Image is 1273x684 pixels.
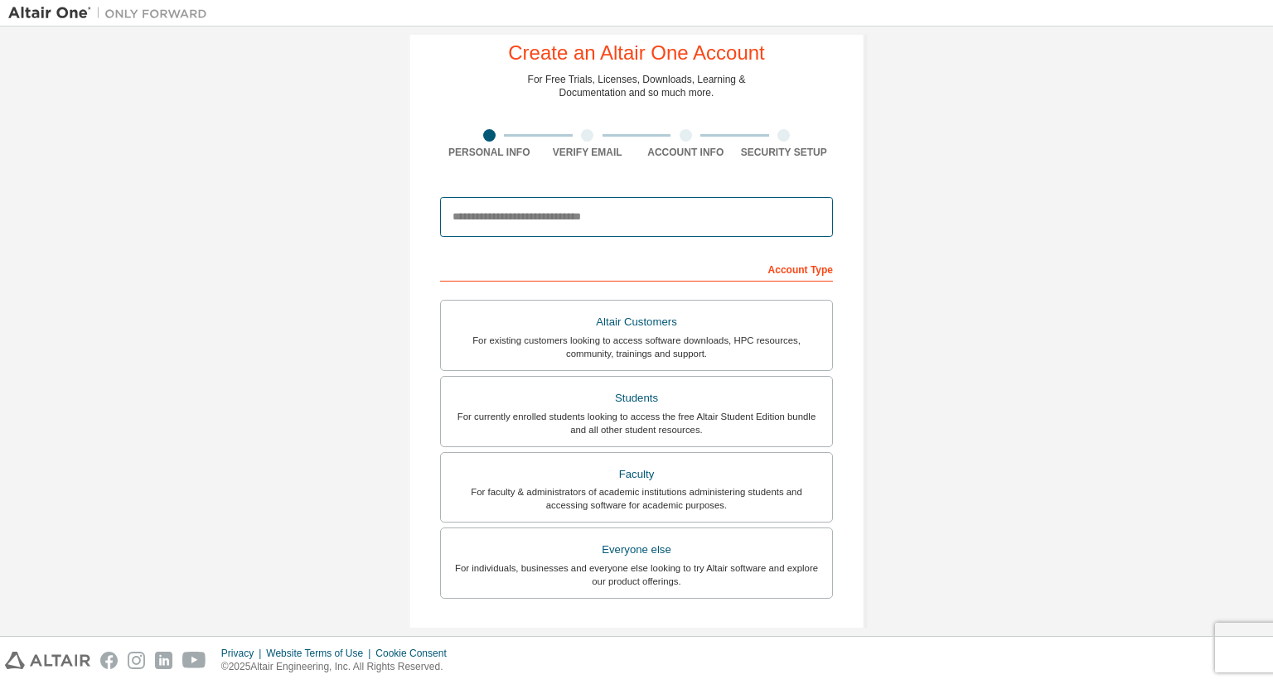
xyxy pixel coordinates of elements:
div: Security Setup [735,146,834,159]
div: For individuals, businesses and everyone else looking to try Altair software and explore our prod... [451,561,822,588]
img: Altair One [8,5,215,22]
img: instagram.svg [128,652,145,669]
div: For faculty & administrators of academic institutions administering students and accessing softwa... [451,485,822,512]
img: youtube.svg [182,652,206,669]
div: Students [451,387,822,410]
div: For existing customers looking to access software downloads, HPC resources, community, trainings ... [451,334,822,360]
div: Create an Altair One Account [508,43,765,63]
p: © 2025 Altair Engineering, Inc. All Rights Reserved. [221,660,457,674]
div: Verify Email [539,146,637,159]
div: Cookie Consent [375,647,456,660]
div: Website Terms of Use [266,647,375,660]
div: Altair Customers [451,311,822,334]
img: linkedin.svg [155,652,172,669]
img: facebook.svg [100,652,118,669]
div: Personal Info [440,146,539,159]
div: Faculty [451,463,822,486]
div: Privacy [221,647,266,660]
div: Account Type [440,255,833,282]
div: For Free Trials, Licenses, Downloads, Learning & Documentation and so much more. [528,73,746,99]
div: Account Info [636,146,735,159]
div: Everyone else [451,538,822,561]
div: Your Profile [440,624,833,650]
img: altair_logo.svg [5,652,90,669]
div: For currently enrolled students looking to access the free Altair Student Edition bundle and all ... [451,410,822,436]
